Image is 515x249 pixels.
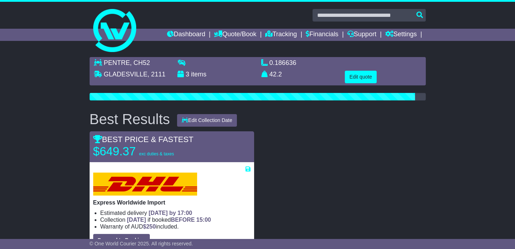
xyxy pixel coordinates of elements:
a: Settings [385,29,417,41]
span: if booked [127,217,211,223]
p: Express Worldwide Import [93,199,251,206]
a: Support [347,29,376,41]
li: Collection [100,216,251,223]
li: Estimated delivery [100,210,251,216]
li: Warranty of AUD included. [100,223,251,230]
a: Quote/Book [214,29,256,41]
button: Edit quote [345,71,377,83]
button: Proceed to Booking [93,234,150,246]
span: BEFORE [171,217,195,223]
span: , 2111 [148,71,166,78]
span: [DATE] by 17:00 [149,210,192,216]
button: Edit Collection Date [177,114,237,127]
span: GLADESVILLE [104,71,148,78]
span: 0.186636 [270,59,296,66]
span: items [191,71,206,78]
span: , CH52 [130,59,150,66]
span: BEST PRICE & FASTEST [93,135,194,144]
span: $ [143,224,156,230]
img: DHL: Express Worldwide Import [93,173,197,196]
span: © One World Courier 2025. All rights reserved. [90,241,193,246]
span: 15:00 [196,217,211,223]
span: 250 [146,224,156,230]
a: Tracking [265,29,297,41]
span: PENTRE [104,59,130,66]
span: [DATE] [127,217,146,223]
span: exc duties & taxes [139,151,174,156]
span: 42.2 [270,71,282,78]
a: Dashboard [167,29,205,41]
p: $649.37 [93,144,183,159]
span: 3 [186,71,189,78]
a: Financials [306,29,338,41]
div: Best Results [86,111,174,127]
